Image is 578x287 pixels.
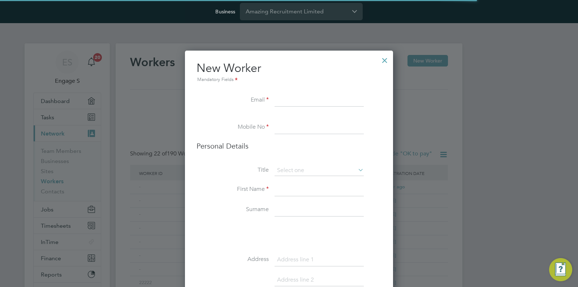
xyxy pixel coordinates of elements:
label: Title [197,166,269,174]
input: Address line 2 [275,274,364,287]
h2: New Worker [197,61,381,84]
label: Surname [197,206,269,213]
label: First Name [197,185,269,193]
h3: Personal Details [197,141,381,151]
label: Mobile No [197,123,269,131]
label: Email [197,96,269,104]
input: Select one [275,165,364,176]
button: Engage Resource Center [549,258,572,281]
div: Mandatory Fields [197,76,381,84]
label: Address [197,256,269,263]
label: Business [215,8,235,15]
input: Address line 1 [275,253,364,266]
